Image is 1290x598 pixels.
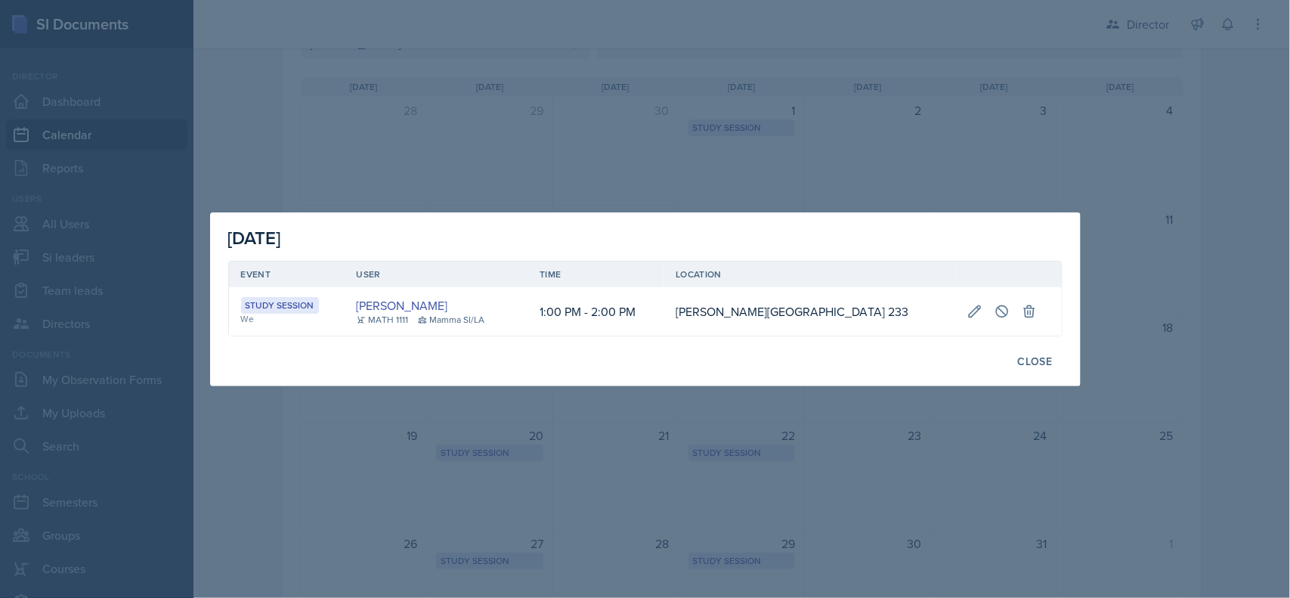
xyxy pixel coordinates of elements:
[241,297,319,314] div: Study Session
[229,262,345,287] th: Event
[1008,349,1063,374] button: Close
[664,262,954,287] th: Location
[228,225,1063,252] div: [DATE]
[357,313,409,327] div: MATH 1111
[1018,355,1053,367] div: Close
[418,313,485,327] div: Mamma SI/LA
[527,262,664,287] th: Time
[527,287,664,336] td: 1:00 PM - 2:00 PM
[241,312,333,326] div: We
[345,262,528,287] th: User
[357,296,448,314] a: [PERSON_NAME]
[664,287,954,336] td: [PERSON_NAME][GEOGRAPHIC_DATA] 233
